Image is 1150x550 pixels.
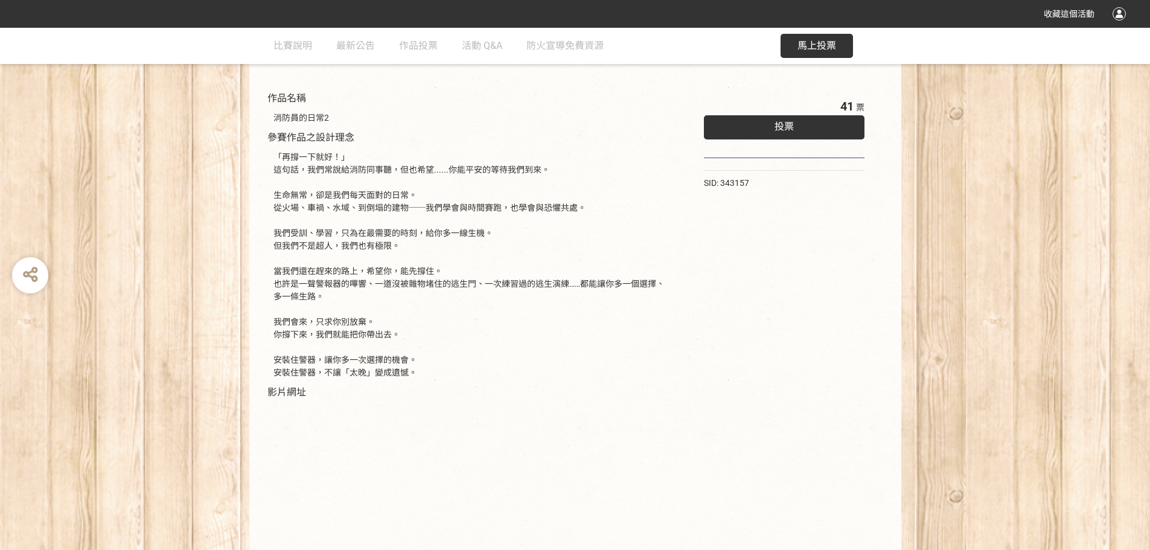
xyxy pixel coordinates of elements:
div: 消防員的日常2 [273,112,668,124]
a: 活動 Q&A [462,28,502,64]
span: 防火宣導免費資源 [526,40,604,51]
button: 馬上投票 [781,34,853,58]
div: 「再撐一下就好！」 這句話，我們常說給消防同事聽，但也希望......你能平安的等待我們到來。 生命無常，卻是我們每天面對的日常。 從火場、車禍、水域、到倒塌的建物──我們學會與時間賽跑，也學會... [273,151,668,379]
a: 作品投票 [399,28,438,64]
span: 作品名稱 [267,92,306,104]
a: 比賽說明 [273,28,312,64]
span: 參賽作品之設計理念 [267,132,354,143]
span: 活動 Q&A [462,40,502,51]
span: 作品投票 [399,40,438,51]
span: 收藏這個活動 [1044,9,1094,19]
a: 防火宣導免費資源 [526,28,604,64]
span: 影片網址 [267,386,306,398]
span: 比賽說明 [273,40,312,51]
span: 投票 [775,121,794,132]
span: 馬上投票 [797,40,836,51]
span: SID: 343157 [704,178,749,188]
a: 最新公告 [336,28,375,64]
span: 票 [856,103,864,112]
span: 41 [840,99,854,114]
span: 最新公告 [336,40,375,51]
